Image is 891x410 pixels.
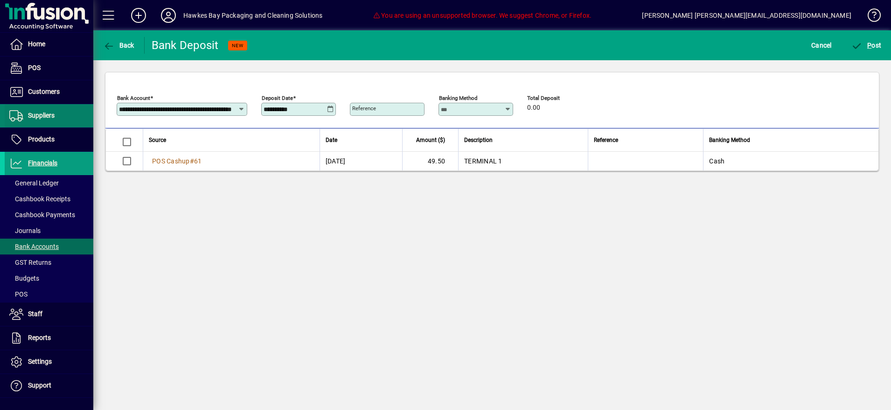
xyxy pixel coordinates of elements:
span: Suppliers [28,112,55,119]
a: General Ledger [5,175,93,191]
span: ost [851,42,882,49]
a: Customers [5,80,93,104]
span: Reports [28,334,51,341]
a: POS [5,286,93,302]
span: GST Returns [9,259,51,266]
span: P [867,42,871,49]
span: NEW [232,42,244,49]
a: Home [5,33,93,56]
button: Cancel [809,37,834,54]
span: POS Cashup [152,157,190,165]
span: Journals [9,227,41,234]
a: Staff [5,303,93,326]
span: Banking Method [709,135,750,145]
span: # [190,157,194,165]
span: Financials [28,159,57,167]
span: POS [9,290,28,298]
div: Banking Method [709,135,867,145]
a: Cashbook Payments [5,207,93,223]
mat-label: Reference [352,105,376,112]
a: Settings [5,350,93,374]
span: Cancel [811,38,832,53]
div: Reference [594,135,698,145]
span: Back [103,42,134,49]
a: GST Returns [5,254,93,270]
span: Reference [594,135,618,145]
span: Products [28,135,55,143]
a: Reports [5,326,93,350]
mat-label: Deposit Date [262,95,293,101]
button: Profile [153,7,183,24]
span: You are using an unsupported browser. We suggest Chrome, or Firefox. [373,12,592,19]
a: Cashbook Receipts [5,191,93,207]
mat-label: Bank Account [117,95,150,101]
span: Date [326,135,337,145]
span: Cash [709,157,724,165]
span: Total Deposit [527,95,583,101]
span: Settings [28,358,52,365]
td: [DATE] [320,152,402,170]
span: Amount ($) [416,135,445,145]
div: Description [464,135,582,145]
span: 61 [194,157,202,165]
div: Bank Deposit [152,38,219,53]
a: Knowledge Base [861,2,879,32]
a: Suppliers [5,104,93,127]
span: Budgets [9,275,39,282]
span: Source [149,135,166,145]
mat-label: Banking Method [439,95,478,101]
span: Support [28,382,51,389]
div: Hawkes Bay Packaging and Cleaning Solutions [183,8,323,23]
a: Journals [5,223,93,239]
a: POS [5,57,93,80]
span: 0.00 [527,104,540,112]
div: Source [149,135,314,145]
span: Cashbook Payments [9,211,75,219]
button: Post [849,37,884,54]
span: Staff [28,310,42,318]
a: Bank Accounts [5,239,93,254]
span: TERMINAL 1 [464,157,502,165]
span: POS [28,64,41,71]
a: Products [5,128,93,151]
span: Bank Accounts [9,243,59,250]
span: Description [464,135,493,145]
div: Amount ($) [408,135,453,145]
span: Cashbook Receipts [9,195,70,203]
td: 49.50 [402,152,458,170]
a: POS Cashup#61 [149,156,205,166]
span: General Ledger [9,179,59,187]
a: Budgets [5,270,93,286]
app-page-header-button: Back [93,37,145,54]
div: [PERSON_NAME] [PERSON_NAME][EMAIL_ADDRESS][DOMAIN_NAME] [642,8,851,23]
button: Add [124,7,153,24]
div: Date [326,135,397,145]
span: Home [28,40,45,48]
a: Support [5,374,93,397]
button: Back [101,37,137,54]
span: Customers [28,88,60,95]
